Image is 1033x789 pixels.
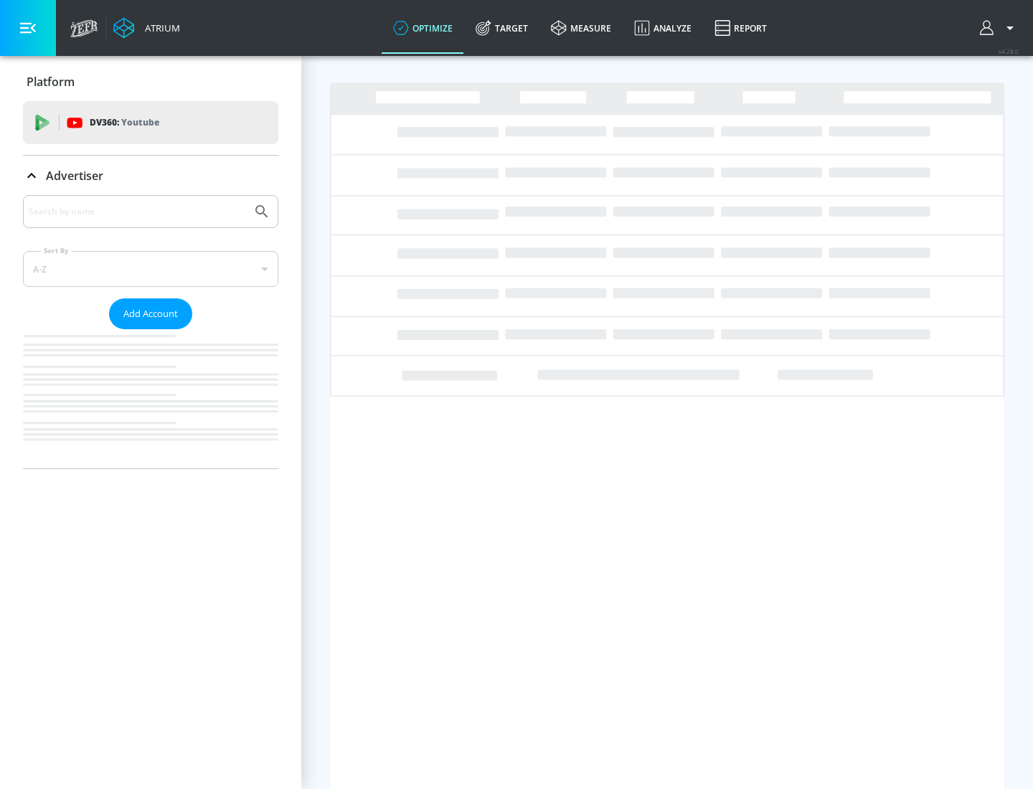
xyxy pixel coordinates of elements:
div: Advertiser [23,156,278,196]
div: DV360: Youtube [23,101,278,144]
div: Atrium [139,22,180,34]
p: DV360: [90,115,159,131]
div: A-Z [23,251,278,287]
nav: list of Advertiser [23,329,278,468]
p: Platform [27,74,75,90]
a: measure [539,2,623,54]
a: Report [703,2,778,54]
a: optimize [382,2,464,54]
a: Analyze [623,2,703,54]
span: Add Account [123,306,178,322]
p: Advertiser [46,168,103,184]
button: Add Account [109,298,192,329]
input: Search by name [29,202,246,221]
label: Sort By [41,246,72,255]
p: Youtube [121,115,159,130]
span: v 4.28.0 [999,47,1019,55]
div: Advertiser [23,195,278,468]
div: Platform [23,62,278,102]
a: Atrium [113,17,180,39]
a: Target [464,2,539,54]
